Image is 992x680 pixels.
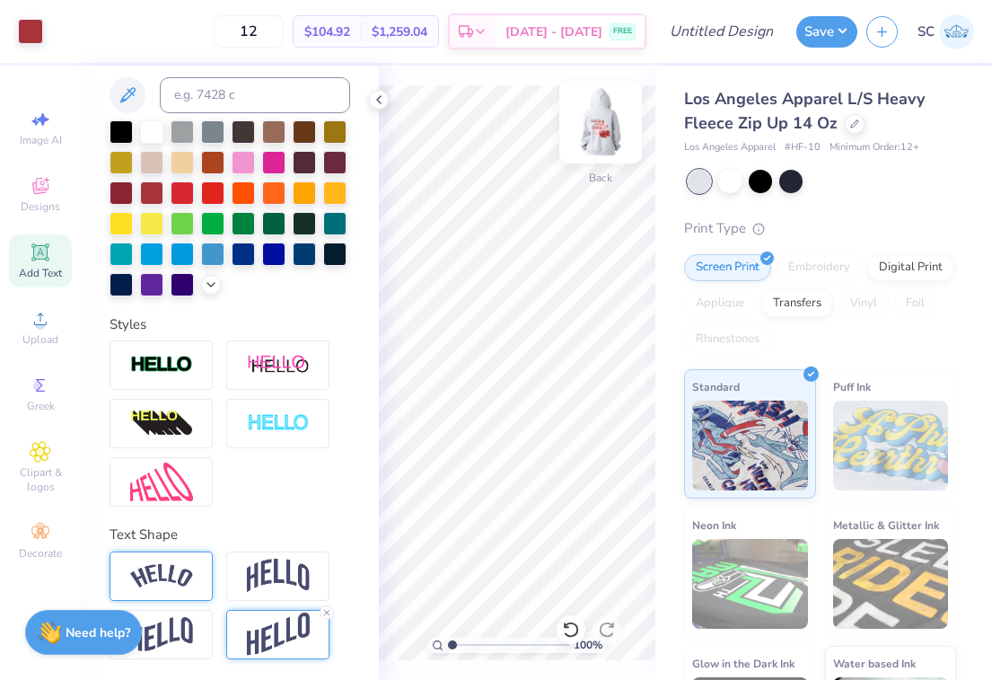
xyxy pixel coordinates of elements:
span: Upload [22,332,58,347]
span: Greek [27,399,55,413]
button: Save [796,16,857,48]
div: Rhinestones [684,326,771,353]
img: Saraclaire Chiaramonte [939,14,974,49]
div: Foil [894,290,936,317]
input: – – [214,15,284,48]
input: Untitled Design [655,13,787,49]
div: Text Shape [110,525,350,545]
span: SC [917,22,935,42]
img: Metallic & Glitter Ink [833,539,949,629]
input: e.g. 7428 c [160,77,350,113]
span: # HF-10 [785,140,821,155]
img: Standard [692,401,808,490]
img: Shadow [247,354,310,376]
img: Arc [130,564,193,588]
span: FREE [613,25,632,38]
span: Los Angeles Apparel L/S Heavy Fleece Zip Up 14 Oz [684,88,925,134]
span: 100 % [574,637,602,653]
a: SC [917,14,974,49]
img: 3d Illusion [130,410,193,438]
span: Neon Ink [692,516,736,534]
span: Image AI [20,133,62,147]
span: [DATE] - [DATE] [505,22,602,41]
span: $104.92 [304,22,350,41]
img: Flag [130,617,193,652]
span: Los Angeles Apparel [684,140,776,155]
span: Minimum Order: 12 + [830,140,919,155]
span: Puff Ink [833,377,871,396]
span: Add Text [19,266,62,280]
span: $1,259.04 [372,22,427,41]
div: Print Type [684,218,956,239]
span: Glow in the Dark Ink [692,654,794,673]
span: Decorate [19,546,62,561]
img: Back [565,86,636,158]
img: Rise [247,613,310,657]
div: Styles [110,314,350,335]
div: Transfers [761,290,833,317]
img: Stroke [130,355,193,375]
span: Metallic & Glitter Ink [833,516,939,534]
img: Arch [247,559,310,593]
div: Screen Print [684,254,771,281]
img: Free Distort [130,463,193,501]
span: Clipart & logos [9,465,72,494]
span: Standard [692,377,740,396]
span: Water based Ink [833,654,916,673]
img: Negative Space [247,413,310,434]
img: Neon Ink [692,539,808,629]
div: Applique [684,290,756,317]
img: Puff Ink [833,401,949,490]
div: Back [589,170,612,186]
div: Embroidery [777,254,862,281]
strong: Need help? [66,624,130,641]
div: Digital Print [867,254,954,281]
span: Designs [21,199,60,214]
div: Vinyl [838,290,889,317]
